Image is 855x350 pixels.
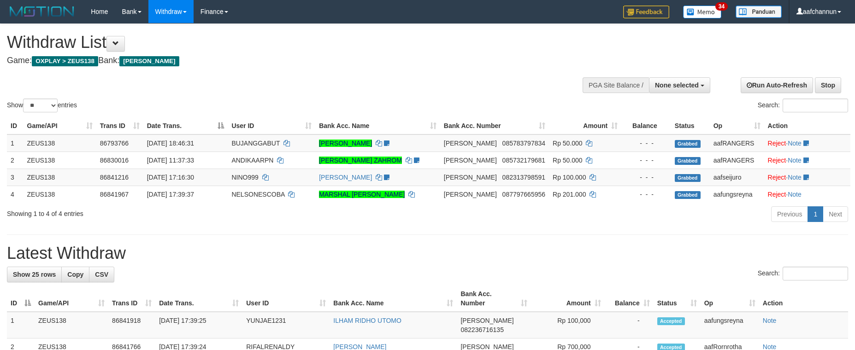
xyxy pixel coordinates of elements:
[808,206,823,222] a: 1
[675,191,701,199] span: Grabbed
[330,286,457,312] th: Bank Acc. Name: activate to sort column ascending
[7,56,561,65] h4: Game: Bank:
[7,186,24,203] td: 4
[764,169,850,186] td: ·
[7,5,77,18] img: MOTION_logo.png
[758,99,848,112] label: Search:
[701,312,759,338] td: aafungsreyna
[815,77,841,93] a: Stop
[143,117,228,134] th: Date Trans.: activate to sort column descending
[701,286,759,312] th: Op: activate to sort column ascending
[242,286,330,312] th: User ID: activate to sort column ascending
[228,117,315,134] th: User ID: activate to sort column ascending
[444,174,497,181] span: [PERSON_NAME]
[553,140,583,147] span: Rp 50.000
[758,267,848,280] label: Search:
[7,99,77,112] label: Show entries
[24,134,96,152] td: ZEUS138
[783,267,848,280] input: Search:
[625,139,667,148] div: - - -
[95,271,108,278] span: CSV
[768,140,786,147] a: Reject
[32,56,98,66] span: OXPLAY > ZEUS138
[460,317,513,324] span: [PERSON_NAME]
[625,156,667,165] div: - - -
[24,152,96,169] td: ZEUS138
[100,157,129,164] span: 86830016
[788,191,802,198] a: Note
[7,169,24,186] td: 3
[763,317,777,324] a: Note
[13,271,56,278] span: Show 25 rows
[657,317,685,325] span: Accepted
[768,174,786,181] a: Reject
[108,312,155,338] td: 86841918
[531,312,605,338] td: Rp 100,000
[710,186,764,203] td: aafungsreyna
[502,157,545,164] span: Copy 085732179681 to clipboard
[333,317,401,324] a: ILHAM RIDHO UTOMO
[741,77,813,93] a: Run Auto-Refresh
[553,191,586,198] span: Rp 201.000
[444,140,497,147] span: [PERSON_NAME]
[89,267,114,282] a: CSV
[24,117,96,134] th: Game/API: activate to sort column ascending
[147,174,194,181] span: [DATE] 17:16:30
[764,152,850,169] td: ·
[553,174,586,181] span: Rp 100.000
[7,267,62,282] a: Show 25 rows
[7,312,35,338] td: 1
[625,190,667,199] div: - - -
[710,117,764,134] th: Op: activate to sort column ascending
[147,157,194,164] span: [DATE] 11:37:33
[100,140,129,147] span: 86793766
[315,117,440,134] th: Bank Acc. Name: activate to sort column ascending
[768,191,786,198] a: Reject
[788,140,802,147] a: Note
[788,157,802,164] a: Note
[683,6,722,18] img: Button%20Memo.svg
[621,117,671,134] th: Balance
[675,157,701,165] span: Grabbed
[625,173,667,182] div: - - -
[788,174,802,181] a: Note
[319,174,372,181] a: [PERSON_NAME]
[319,191,405,198] a: MARSHAL [PERSON_NAME]
[823,206,848,222] a: Next
[649,77,710,93] button: None selected
[7,117,24,134] th: ID
[155,312,242,338] td: [DATE] 17:39:25
[35,312,108,338] td: ZEUS138
[460,326,503,333] span: Copy 082236716135 to clipboard
[231,191,284,198] span: NELSONESCOBA
[7,205,349,218] div: Showing 1 to 4 of 4 entries
[61,267,89,282] a: Copy
[108,286,155,312] th: Trans ID: activate to sort column ascending
[147,140,194,147] span: [DATE] 18:46:31
[7,244,848,262] h1: Latest Withdraw
[440,117,549,134] th: Bank Acc. Number: activate to sort column ascending
[67,271,83,278] span: Copy
[24,186,96,203] td: ZEUS138
[671,117,710,134] th: Status
[675,174,701,182] span: Grabbed
[231,157,273,164] span: ANDIKAARPN
[549,117,621,134] th: Amount: activate to sort column ascending
[242,312,330,338] td: YUNJAE1231
[764,117,850,134] th: Action
[605,312,654,338] td: -
[759,286,848,312] th: Action
[7,134,24,152] td: 1
[7,33,561,52] h1: Withdraw List
[715,2,728,11] span: 34
[783,99,848,112] input: Search:
[155,286,242,312] th: Date Trans.: activate to sort column ascending
[736,6,782,18] img: panduan.png
[35,286,108,312] th: Game/API: activate to sort column ascending
[675,140,701,148] span: Grabbed
[147,191,194,198] span: [DATE] 17:39:37
[710,169,764,186] td: aafseijuro
[655,82,699,89] span: None selected
[23,99,58,112] select: Showentries
[605,286,654,312] th: Balance: activate to sort column ascending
